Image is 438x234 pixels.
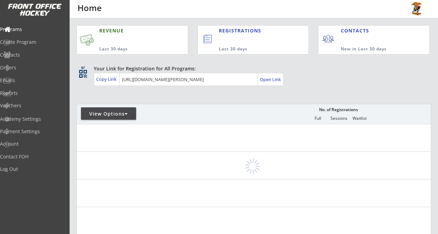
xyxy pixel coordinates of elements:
div: New in Last 30 days [341,46,397,52]
div: qr [79,65,87,70]
div: CONTACTS [341,27,372,34]
div: Sessions [328,116,349,121]
div: REGISTRATIONS [219,27,280,34]
div: Waitlist [349,116,370,121]
div: Full [307,116,328,121]
div: Last 30 days [219,46,281,52]
div: Your Link for Registration for All Programs: [94,65,410,72]
div: Open Link [260,77,282,82]
div: REVENUE [99,27,158,34]
div: Copy Link [96,76,118,82]
a: Open Link [260,75,282,84]
div: Last 30 days [99,46,158,52]
div: No. of Registrations [317,107,360,112]
button: qr_code [78,69,88,79]
div: View Options [81,110,136,117]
